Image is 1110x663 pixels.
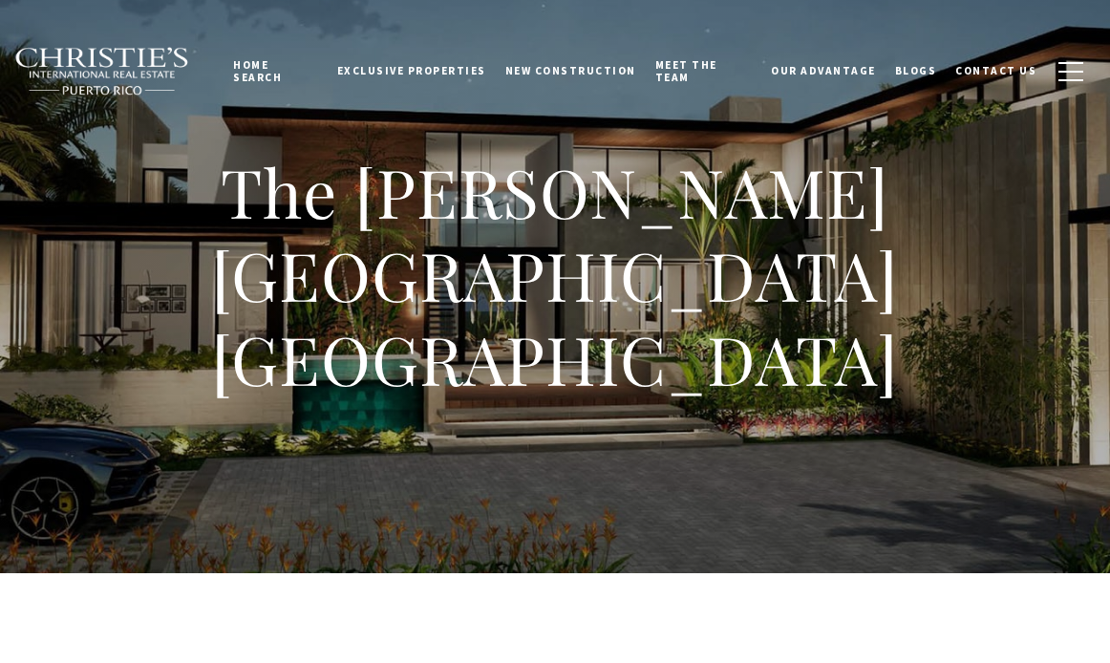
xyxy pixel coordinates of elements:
[886,47,947,95] a: Blogs
[224,41,328,101] a: Home Search
[955,64,1036,77] span: Contact Us
[328,47,496,95] a: Exclusive Properties
[771,64,876,77] span: Our Advantage
[895,64,937,77] span: Blogs
[646,41,761,101] a: Meet the Team
[496,47,646,95] a: New Construction
[173,150,937,401] h1: The [PERSON_NAME][GEOGRAPHIC_DATA] [GEOGRAPHIC_DATA]
[14,47,190,96] img: Christie's International Real Estate black text logo
[761,47,886,95] a: Our Advantage
[505,64,636,77] span: New Construction
[337,64,486,77] span: Exclusive Properties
